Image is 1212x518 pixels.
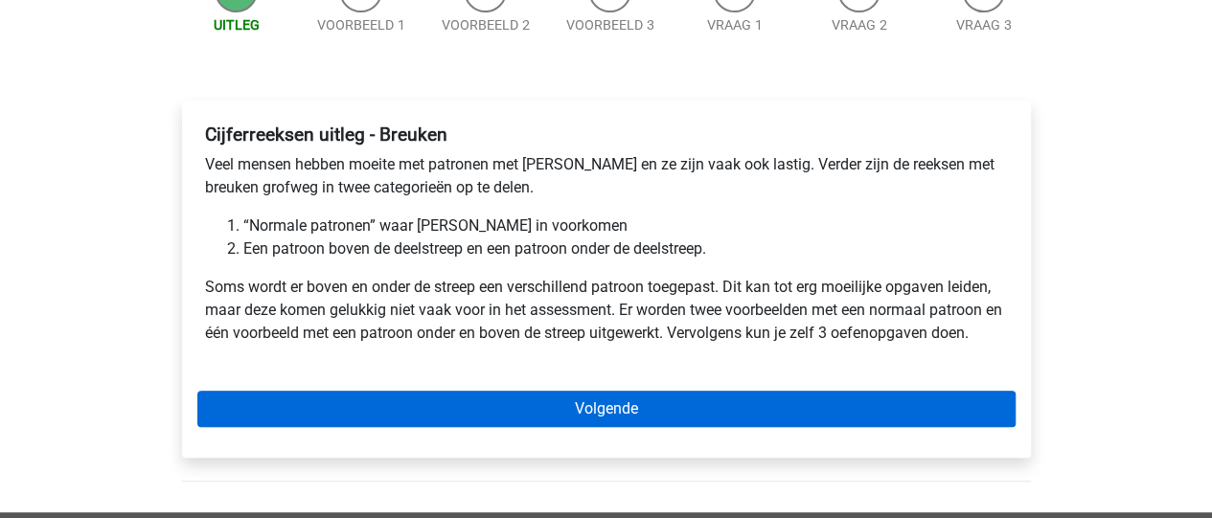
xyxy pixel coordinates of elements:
[832,17,887,33] a: Vraag 2
[205,276,1008,345] p: Soms wordt er boven en onder de streep een verschillend patroon toegepast. Dit kan tot erg moeili...
[442,17,530,33] a: Voorbeeld 2
[317,17,405,33] a: Voorbeeld 1
[566,17,654,33] a: Voorbeeld 3
[956,17,1012,33] a: Vraag 3
[707,17,763,33] a: Vraag 1
[243,214,1008,237] li: “Normale patronen” waar [PERSON_NAME] in voorkomen
[197,391,1016,427] a: Volgende
[243,237,1008,260] li: Een patroon boven de deelstreep en een patroon onder de deelstreep.
[214,17,260,33] a: Uitleg
[205,124,447,146] b: Cijferreeksen uitleg - Breuken
[205,153,1008,199] p: Veel mensen hebben moeite met patronen met [PERSON_NAME] en ze zijn vaak ook lastig. Verder zijn ...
